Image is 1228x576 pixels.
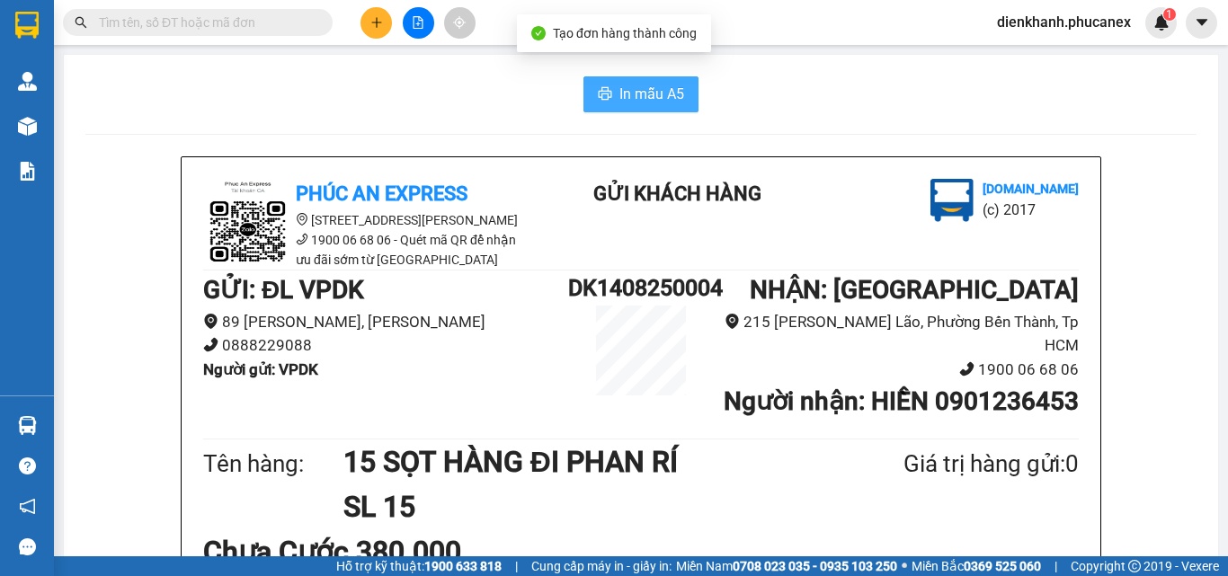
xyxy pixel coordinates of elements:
[22,116,93,232] b: Phúc An Express
[19,457,36,474] span: question-circle
[568,270,714,306] h1: DK1408250004
[203,360,318,378] b: Người gửi : VPDK
[714,358,1079,382] li: 1900 06 68 06
[593,182,761,205] b: Gửi khách hàng
[203,275,364,305] b: GỬI : ĐL VPDK
[343,439,816,484] h1: 15 SỌT HÀNG ĐI PHAN RÍ
[964,559,1041,573] strong: 0369 525 060
[930,179,974,222] img: logo.jpg
[296,182,467,205] b: Phúc An Express
[203,529,492,574] div: Chưa Cước 380.000
[1194,14,1210,31] span: caret-down
[531,556,672,576] span: Cung cấp máy in - giấy in:
[424,559,502,573] strong: 1900 633 818
[816,446,1079,483] div: Giá trị hàng gửi: 0
[1054,556,1057,576] span: |
[203,179,293,269] img: logo.jpg
[1166,8,1172,21] span: 1
[18,72,37,91] img: warehouse-icon
[336,556,502,576] span: Hỗ trợ kỹ thuật:
[203,310,568,334] li: 89 [PERSON_NAME], [PERSON_NAME]
[1128,560,1141,572] span: copyright
[959,361,974,377] span: phone
[531,26,546,40] span: check-circle
[1186,7,1217,39] button: caret-down
[111,26,178,111] b: Gửi khách hàng
[714,310,1079,358] li: 215 [PERSON_NAME] Lão, Phường Bến Thành, Tp HCM
[619,83,684,105] span: In mẫu A5
[370,16,383,29] span: plus
[598,86,612,103] span: printer
[19,498,36,515] span: notification
[515,556,518,576] span: |
[553,26,697,40] span: Tạo đơn hàng thành công
[983,182,1079,196] b: [DOMAIN_NAME]
[343,484,816,529] h1: SL 15
[195,22,238,66] img: logo.jpg
[15,12,39,39] img: logo-vxr
[203,230,527,270] li: 1900 06 68 06 - Quét mã QR để nhận ưu đãi sớm từ [GEOGRAPHIC_DATA]
[296,233,308,245] span: phone
[733,559,897,573] strong: 0708 023 035 - 0935 103 250
[22,22,112,112] img: logo.jpg
[453,16,466,29] span: aim
[151,68,247,83] b: [DOMAIN_NAME]
[583,76,699,112] button: printerIn mẫu A5
[983,199,1079,221] li: (c) 2017
[203,446,343,483] div: Tên hàng:
[725,314,740,329] span: environment
[902,563,907,570] span: ⚪️
[203,333,568,358] li: 0888229088
[19,538,36,555] span: message
[203,210,527,230] li: [STREET_ADDRESS][PERSON_NAME]
[912,556,1041,576] span: Miền Bắc
[1163,8,1176,21] sup: 1
[18,416,37,435] img: warehouse-icon
[360,7,392,39] button: plus
[444,7,476,39] button: aim
[403,7,434,39] button: file-add
[1153,14,1170,31] img: icon-new-feature
[676,556,897,576] span: Miền Nam
[750,275,1079,305] b: NHẬN : [GEOGRAPHIC_DATA]
[203,314,218,329] span: environment
[203,337,218,352] span: phone
[18,117,37,136] img: warehouse-icon
[75,16,87,29] span: search
[296,213,308,226] span: environment
[983,11,1145,33] span: dienkhanh.phucanex
[724,386,1079,416] b: Người nhận : HIỀN 0901236453
[99,13,311,32] input: Tìm tên, số ĐT hoặc mã đơn
[18,162,37,181] img: solution-icon
[151,85,247,108] li: (c) 2017
[412,16,424,29] span: file-add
